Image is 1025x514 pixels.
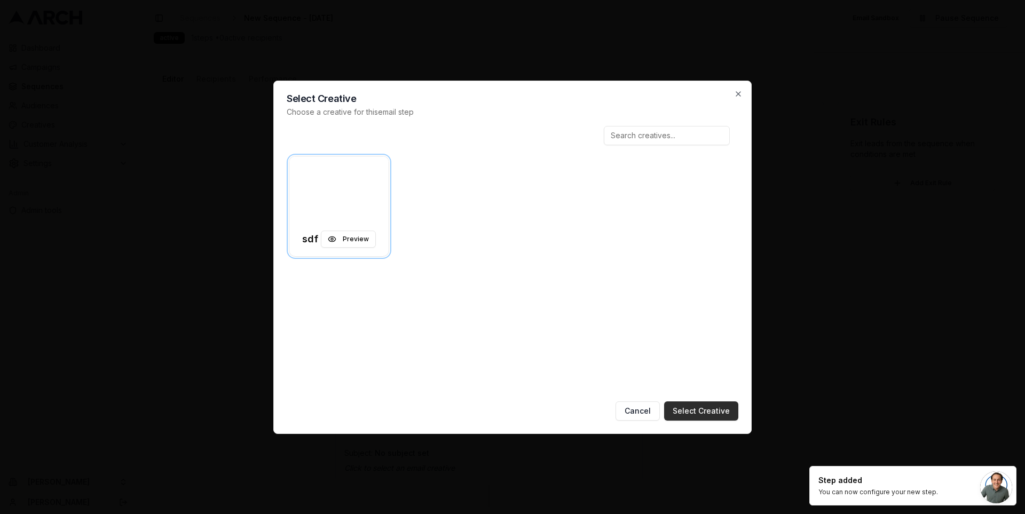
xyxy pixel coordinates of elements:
[604,126,730,145] input: Search creatives...
[302,232,318,247] h3: sdf
[321,231,376,248] button: Preview
[616,401,660,421] button: Cancel
[287,107,738,117] p: Choose a creative for this email step
[287,94,738,104] h2: Select Creative
[664,401,738,421] button: Select Creative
